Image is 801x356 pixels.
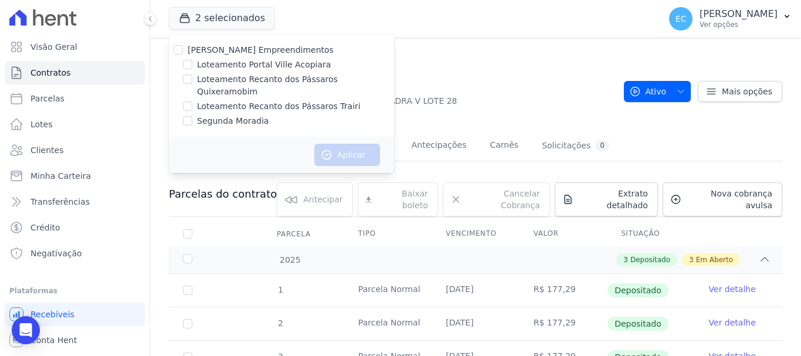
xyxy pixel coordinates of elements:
div: Plataformas [9,284,140,298]
button: 2 selecionados [169,7,275,29]
span: Extrato detalhado [578,188,648,211]
a: Negativação [5,242,145,265]
span: Em Aberto [696,255,733,265]
span: Visão Geral [30,41,77,53]
p: [PERSON_NAME] [700,8,778,20]
span: 3 [623,255,628,265]
label: Loteamento Recanto dos Pássaros Quixeramobim [197,73,394,98]
p: Ver opções [700,20,778,29]
span: Lotes [30,118,53,130]
span: 3 [689,255,694,265]
h3: Parcelas do contrato [169,187,277,201]
a: QUADRA V LOTE 28 [377,95,457,107]
a: Parcelas [5,87,145,110]
span: 2 [277,318,283,328]
a: Crédito [5,216,145,239]
span: Ativo [629,81,667,102]
a: Carnês [487,131,521,162]
label: Loteamento Recanto dos Pássaros Trairi [197,100,361,113]
a: Conta Hent [5,328,145,352]
span: Contratos [30,67,70,79]
div: Solicitações [542,140,609,151]
th: Vencimento [432,222,519,246]
a: Lotes [5,113,145,136]
th: Tipo [344,222,432,246]
a: Contratos [5,61,145,84]
span: Nova cobrança avulsa [686,188,772,211]
a: Transferências [5,190,145,213]
span: Mais opções [722,86,772,97]
th: Valor [520,222,607,246]
div: Parcela [263,222,325,246]
span: 1 [277,285,283,294]
a: Nova cobrança avulsa [663,182,782,216]
div: 0 [595,140,609,151]
td: Parcela Normal [344,307,432,340]
input: Só é possível selecionar pagamentos em aberto [183,319,192,328]
th: Situação [607,222,694,246]
a: Ver detalhe [709,283,756,295]
a: Minha Carteira [5,164,145,188]
a: Visão Geral [5,35,145,59]
span: Clientes [30,144,63,156]
span: Depositado [607,317,668,331]
div: Open Intercom Messenger [12,316,40,344]
a: Antecipações [409,131,469,162]
a: Clientes [5,138,145,162]
a: Ver detalhe [709,317,756,328]
label: Segunda Moradia [197,115,269,127]
button: EC [PERSON_NAME] Ver opções [660,2,801,35]
a: Recebíveis [5,303,145,326]
span: EC [676,15,687,23]
a: Solicitações0 [539,131,612,162]
td: [DATE] [432,307,519,340]
button: Aplicar [314,144,380,166]
span: Negativação [30,247,82,259]
a: Extrato detalhado [555,182,658,216]
button: Ativo [624,81,691,102]
span: Conta Hent [30,334,77,346]
label: Loteamento Portal Ville Acopiara [197,59,331,71]
a: Mais opções [698,81,782,102]
input: Só é possível selecionar pagamentos em aberto [183,286,192,295]
span: Parcelas [30,93,65,104]
td: Parcela Normal [344,274,432,307]
span: Depositado [630,255,670,265]
td: [DATE] [432,274,519,307]
span: Depositado [607,283,668,297]
span: Transferências [30,196,90,208]
span: Crédito [30,222,60,233]
td: R$ 177,29 [520,274,607,307]
td: R$ 177,29 [520,307,607,340]
span: Minha Carteira [30,170,91,182]
span: Recebíveis [30,308,74,320]
label: [PERSON_NAME] Empreendimentos [188,45,334,55]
